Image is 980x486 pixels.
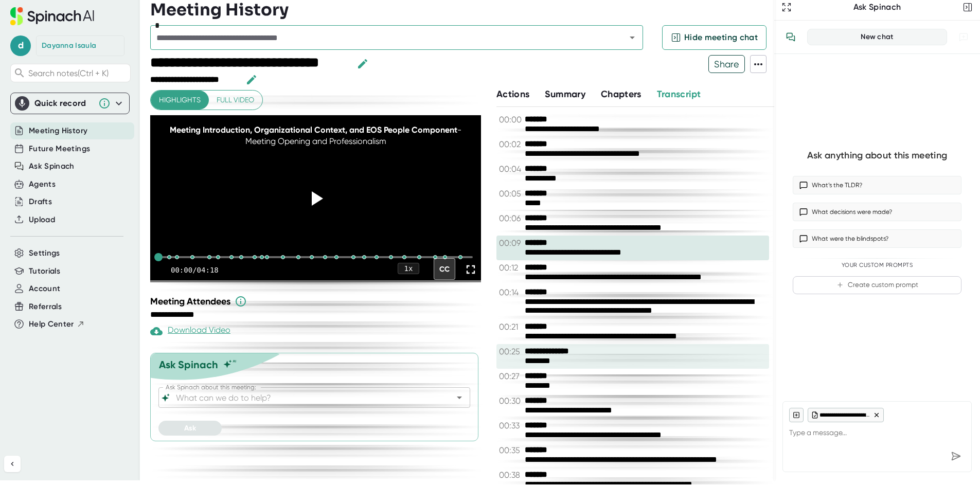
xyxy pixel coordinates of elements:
[159,94,201,106] span: Highlights
[793,229,961,248] button: What were the blindspots?
[499,115,522,124] span: 00:00
[496,87,529,101] button: Actions
[793,262,961,269] div: Your Custom Prompts
[171,266,219,274] div: 00:00 / 04:18
[794,2,960,12] div: Ask Spinach
[184,424,196,433] span: Ask
[499,322,522,332] span: 00:21
[780,27,801,47] button: View conversation history
[499,238,522,248] span: 00:09
[29,178,56,190] button: Agents
[29,283,60,295] button: Account
[29,214,55,226] button: Upload
[499,287,522,297] span: 00:14
[29,143,90,155] button: Future Meetings
[42,41,96,50] div: Dayanna Isaula
[545,88,585,100] span: Summary
[170,125,457,135] span: Meeting Introduction, Organizational Context, and EOS People Component
[499,189,522,199] span: 00:05
[434,258,455,280] div: CC
[29,265,60,277] button: Tutorials
[158,421,222,436] button: Ask
[34,98,93,109] div: Quick record
[217,94,254,106] span: Full video
[709,55,744,73] span: Share
[793,276,961,294] button: Create custom prompt
[29,160,75,172] button: Ask Spinach
[29,196,52,208] button: Drafts
[150,325,230,337] div: Download Video
[499,470,522,480] span: 00:38
[452,390,467,405] button: Open
[4,456,21,472] button: Collapse sidebar
[496,88,529,100] span: Actions
[499,164,522,174] span: 00:04
[499,371,522,381] span: 00:27
[601,88,642,100] span: Chapters
[793,203,961,221] button: What decisions were made?
[151,91,209,110] button: Highlights
[499,139,522,149] span: 00:02
[601,87,642,101] button: Chapters
[499,213,522,223] span: 00:06
[15,93,125,114] div: Quick record
[657,88,701,100] span: Transcript
[657,87,701,101] button: Transcript
[499,263,522,273] span: 00:12
[398,263,419,274] div: 1 x
[662,25,767,50] button: Hide meeting chat
[793,176,961,194] button: What’s the TLDR?
[807,150,947,161] div: Ask anything about this meeting
[814,32,940,42] div: New chat
[499,445,522,455] span: 00:35
[708,55,745,73] button: Share
[29,247,60,259] button: Settings
[29,301,62,313] button: Referrals
[947,447,965,465] div: Send message
[167,124,465,148] div: - Meeting Opening and Professionalism
[10,35,31,56] span: d
[150,295,484,308] div: Meeting Attendees
[29,318,74,330] span: Help Center
[499,396,522,406] span: 00:30
[208,91,262,110] button: Full video
[29,318,85,330] button: Help Center
[684,31,758,44] span: Hide meeting chat
[159,358,218,371] div: Ask Spinach
[545,87,585,101] button: Summary
[499,347,522,356] span: 00:25
[625,30,639,45] button: Open
[28,68,128,78] span: Search notes (Ctrl + K)
[174,390,437,405] input: What can we do to help?
[29,125,87,137] button: Meeting History
[499,421,522,430] span: 00:33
